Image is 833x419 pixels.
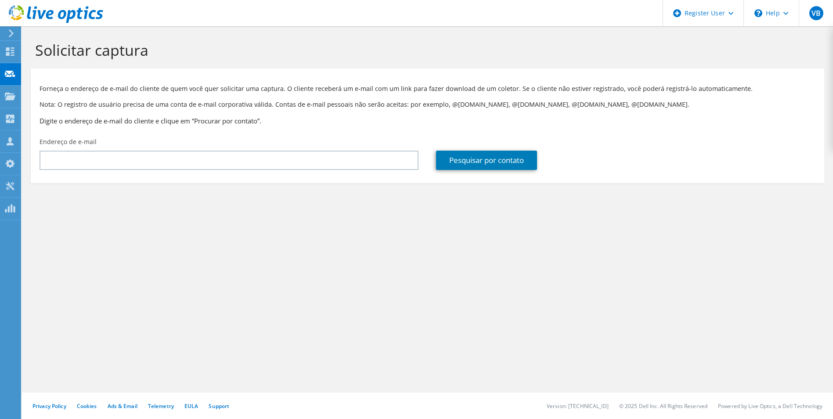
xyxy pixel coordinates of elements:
[754,9,762,17] svg: \n
[32,402,66,410] a: Privacy Policy
[40,137,97,146] label: Endereço de e-mail
[108,402,137,410] a: Ads & Email
[40,116,815,126] h3: Digite o endereço de e-mail do cliente e clique em “Procurar por contato”.
[40,100,815,109] p: Nota: O registro de usuário precisa de uma conta de e-mail corporativa válida. Contas de e-mail p...
[209,402,229,410] a: Support
[77,402,97,410] a: Cookies
[436,151,537,170] a: Pesquisar por contato
[718,402,822,410] li: Powered by Live Optics, a Dell Technology
[148,402,174,410] a: Telemetry
[619,402,707,410] li: © 2025 Dell Inc. All Rights Reserved
[809,6,823,20] span: VB
[35,41,815,59] h1: Solicitar captura
[547,402,609,410] li: Version: [TECHNICAL_ID]
[184,402,198,410] a: EULA
[40,84,815,94] p: Forneça o endereço de e-mail do cliente de quem você quer solicitar uma captura. O cliente recebe...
